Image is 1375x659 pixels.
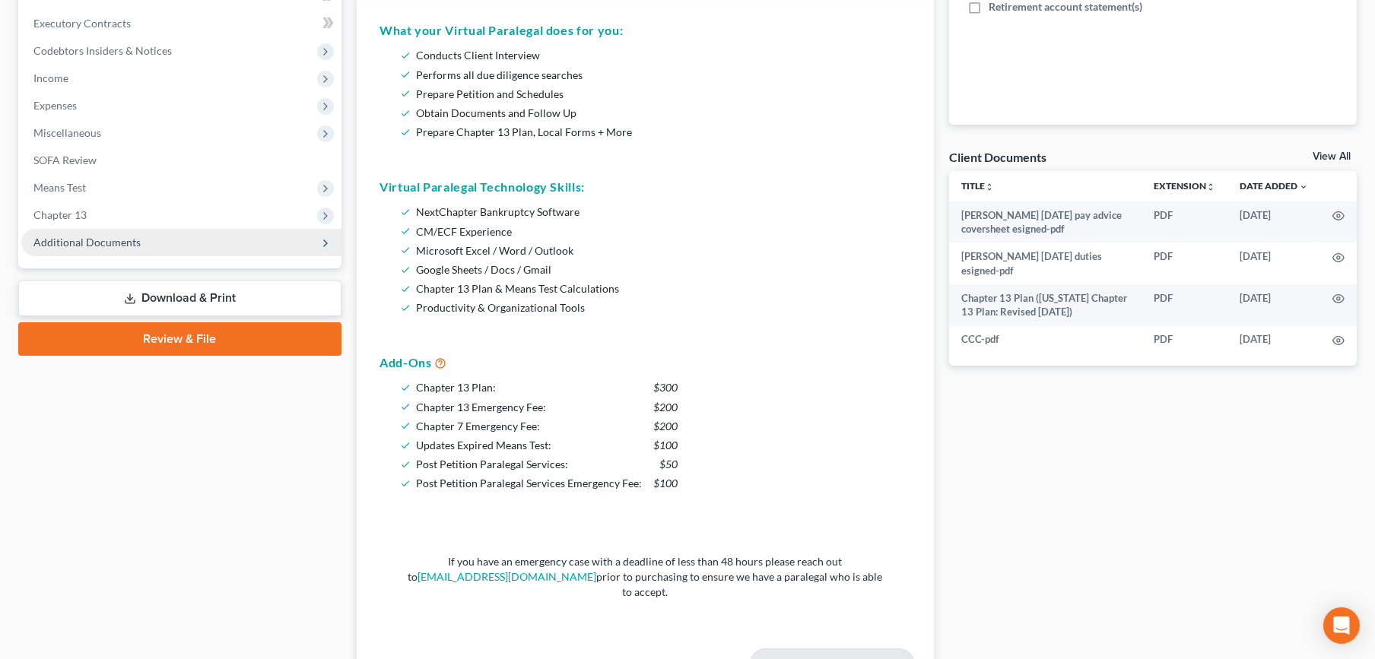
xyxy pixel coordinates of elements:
div: Client Documents [949,149,1046,165]
span: $100 [653,474,678,493]
li: Productivity & Organizational Tools [416,298,905,317]
h5: Virtual Paralegal Technology Skills: [379,178,911,196]
li: CM/ECF Experience [416,222,905,241]
td: CCC-pdf [949,326,1142,353]
a: View All [1313,151,1351,162]
a: Date Added expand_more [1240,180,1308,192]
a: Titleunfold_more [961,180,994,192]
span: Post Petition Paralegal Services Emergency Fee: [416,477,642,489]
p: If you have an emergency case with a deadline of less than 48 hours please reach out to prior to ... [404,554,887,600]
span: Chapter 13 Plan: [416,381,496,394]
td: [PERSON_NAME] [DATE] duties esigned-pdf [949,242,1142,284]
span: Updates Expired Means Test: [416,439,551,451]
td: [PERSON_NAME] [DATE] pay advice coversheet esigned-pdf [949,201,1142,243]
td: PDF [1142,201,1227,243]
td: PDF [1142,284,1227,326]
li: Prepare Petition and Schedules [416,84,905,103]
li: Performs all due diligence searches [416,65,905,84]
span: SOFA Review [33,154,97,166]
td: Chapter 13 Plan ([US_STATE] Chapter 13 Plan: Revised [DATE]) [949,284,1142,326]
span: Chapter 13 Emergency Fee: [416,401,546,413]
li: Google Sheets / Docs / Gmail [416,260,905,279]
span: Miscellaneous [33,126,101,139]
i: unfold_more [1206,182,1215,192]
i: expand_more [1299,182,1308,192]
li: Microsoft Excel / Word / Outlook [416,241,905,260]
span: Means Test [33,181,86,194]
td: [DATE] [1227,242,1320,284]
a: Review & File [18,322,341,356]
a: Download & Print [18,280,341,316]
i: unfold_more [985,182,994,192]
li: NextChapter Bankruptcy Software [416,202,905,221]
span: Income [33,71,68,84]
td: [DATE] [1227,326,1320,353]
span: Additional Documents [33,236,141,249]
span: Chapter 7 Emergency Fee: [416,420,540,432]
div: Open Intercom Messenger [1323,607,1360,644]
span: Codebtors Insiders & Notices [33,44,172,57]
td: PDF [1142,242,1227,284]
li: Chapter 13 Plan & Means Test Calculations [416,279,905,298]
span: Executory Contracts [33,17,131,30]
span: Chapter 13 [33,208,87,221]
td: PDF [1142,326,1227,353]
span: $200 [653,417,678,436]
td: [DATE] [1227,201,1320,243]
span: $300 [653,378,678,397]
li: Conducts Client Interview [416,46,905,65]
span: Expenses [33,99,77,112]
h5: What your Virtual Paralegal does for you: [379,21,911,40]
a: SOFA Review [21,147,341,174]
span: $100 [653,436,678,455]
td: [DATE] [1227,284,1320,326]
a: Executory Contracts [21,10,341,37]
a: [EMAIL_ADDRESS][DOMAIN_NAME] [418,570,596,583]
li: Obtain Documents and Follow Up [416,103,905,122]
a: Extensionunfold_more [1154,180,1215,192]
h5: Add-Ons [379,353,911,372]
span: Post Petition Paralegal Services: [416,458,568,470]
li: Prepare Chapter 13 Plan, Local Forms + More [416,122,905,141]
span: $50 [659,455,678,474]
span: $200 [653,398,678,417]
